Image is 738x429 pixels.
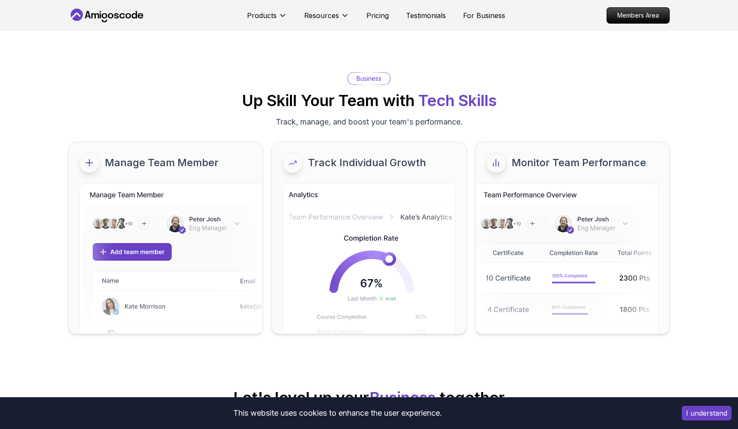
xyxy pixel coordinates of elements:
[366,10,389,21] a: Pricing
[406,10,446,21] a: Testimonials
[418,91,497,110] span: Tech Skills
[276,116,463,128] p: Track, manage, and boost your team's performance.
[304,10,339,21] p: Resources
[682,406,732,420] button: Accept cookies
[282,183,455,345] img: business imgs
[247,10,277,21] p: Products
[304,10,349,27] button: Resources
[308,156,426,170] p: Track Individual Growth
[369,388,436,407] span: Business
[6,404,669,423] div: This website uses cookies to enhance the user experience.
[233,389,505,406] h2: Let's level up your together
[105,156,219,170] p: Manage Team Member
[607,8,669,23] p: Members Area
[463,10,505,21] a: For Business
[476,183,659,347] img: business imgs
[242,92,497,109] h2: Up Skill Your Team with
[247,10,287,27] button: Products
[79,183,262,347] img: business imgs
[357,74,381,83] p: Business
[512,156,646,170] p: Monitor Team Performance
[607,7,670,24] a: Members Area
